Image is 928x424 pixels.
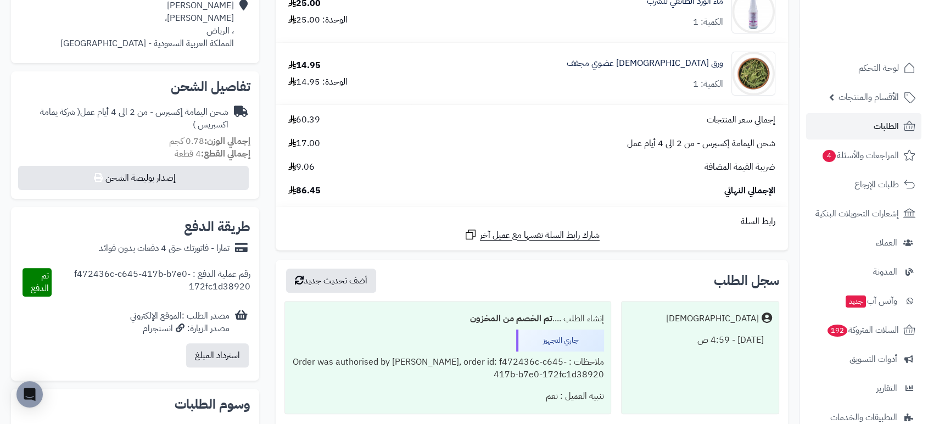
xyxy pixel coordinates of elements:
small: 4 قطعة [175,147,250,160]
div: تنبيه العميل : نعم [292,386,604,407]
h3: سجل الطلب [714,274,779,287]
div: شحن اليمامة إكسبرس - من 2 الى 4 أيام عمل [20,106,228,131]
div: [DEMOGRAPHIC_DATA] [666,313,759,325]
div: رابط السلة [280,215,784,228]
img: 1742032893-Dandelion%20Organic%20JPEG-90x90.jpg [732,52,775,96]
span: التقارير [876,381,897,396]
span: طلبات الإرجاع [854,177,899,192]
span: 9.06 [288,161,315,174]
span: العملاء [876,235,897,250]
a: ورق [DEMOGRAPHIC_DATA] عضوي مجفف [567,57,723,70]
div: جاري التجهيز [516,330,604,352]
button: استرداد المبلغ [186,343,249,367]
a: لوحة التحكم [806,55,921,81]
div: الوحدة: 14.95 [288,76,348,88]
span: 4 [823,150,836,162]
span: 86.45 [288,185,321,197]
button: أضف تحديث جديد [286,269,376,293]
span: الأقسام والمنتجات [838,90,899,105]
h2: طريقة الدفع [184,220,250,233]
span: جديد [846,295,866,308]
span: 60.39 [288,114,320,126]
span: أدوات التسويق [849,352,897,367]
div: [DATE] - 4:59 ص [628,330,772,351]
a: المراجعات والأسئلة4 [806,142,921,169]
span: وآتس آب [845,293,897,309]
div: 14.95 [288,59,321,72]
div: رقم عملية الدفع : f472436c-c645-417b-b7e0-172fc1d38920 [52,268,250,297]
span: السلات المتروكة [826,322,899,338]
span: المدونة [873,264,897,280]
span: 192 [828,325,847,337]
h2: تفاصيل الشحن [20,80,250,93]
div: الوحدة: 25.00 [288,14,348,26]
a: السلات المتروكة192 [806,317,921,343]
span: الطلبات [874,119,899,134]
span: تم الدفع [31,269,49,295]
span: الإجمالي النهائي [724,185,775,197]
strong: إجمالي الوزن: [204,135,250,148]
a: طلبات الإرجاع [806,171,921,198]
a: الطلبات [806,113,921,140]
div: Open Intercom Messenger [16,381,43,408]
div: مصدر الطلب :الموقع الإلكتروني [130,310,230,335]
span: المراجعات والأسئلة [821,148,899,163]
span: 17.00 [288,137,320,150]
span: شحن اليمامة إكسبرس - من 2 الى 4 أيام عمل [627,137,775,150]
span: إشعارات التحويلات البنكية [815,206,899,221]
a: أدوات التسويق [806,346,921,372]
div: مصدر الزيارة: انستجرام [130,322,230,335]
button: إصدار بوليصة الشحن [18,166,249,190]
small: 0.78 كجم [169,135,250,148]
h2: وسوم الطلبات [20,398,250,411]
div: الكمية: 1 [693,78,723,91]
div: الكمية: 1 [693,16,723,29]
img: logo-2.png [853,30,918,53]
a: العملاء [806,230,921,256]
b: تم الخصم من المخزون [470,312,552,325]
span: لوحة التحكم [858,60,899,76]
div: تمارا - فاتورتك حتى 4 دفعات بدون فوائد [99,242,230,255]
strong: إجمالي القطع: [201,147,250,160]
span: ( شركة يمامة اكسبريس ) [40,105,228,131]
a: إشعارات التحويلات البنكية [806,200,921,227]
div: ملاحظات : Order was authorised by [PERSON_NAME], order id: f472436c-c645-417b-b7e0-172fc1d38920 [292,352,604,386]
a: وآتس آبجديد [806,288,921,314]
span: إجمالي سعر المنتجات [707,114,775,126]
a: التقارير [806,375,921,401]
span: شارك رابط السلة نفسها مع عميل آخر [480,229,600,242]
a: المدونة [806,259,921,285]
div: إنشاء الطلب .... [292,308,604,330]
span: ضريبة القيمة المضافة [705,161,775,174]
a: شارك رابط السلة نفسها مع عميل آخر [464,228,600,242]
